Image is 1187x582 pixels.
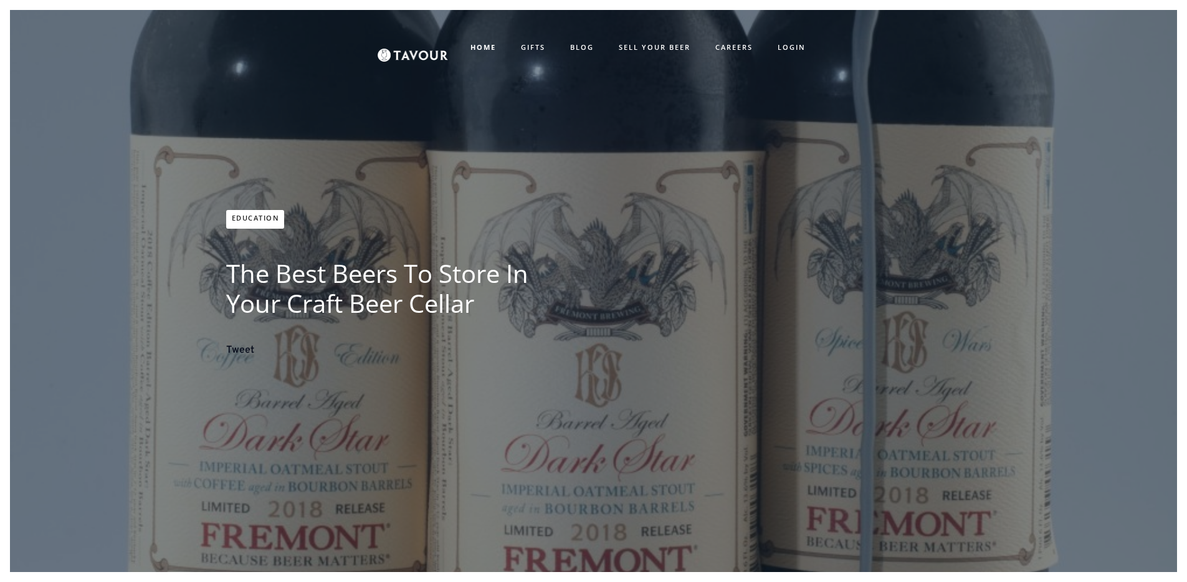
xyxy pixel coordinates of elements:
[703,37,765,58] a: CAREERS
[470,42,496,52] strong: HOME
[226,210,285,229] a: Education
[226,259,581,318] h1: The Best Beers To Store in Your Craft Beer Cellar
[765,37,818,58] a: LOGIN
[508,37,558,58] a: GIFTS
[458,37,508,58] a: HOME
[558,37,606,58] a: BLOG
[226,344,254,356] a: Tweet
[606,37,703,58] a: SELL YOUR BEER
